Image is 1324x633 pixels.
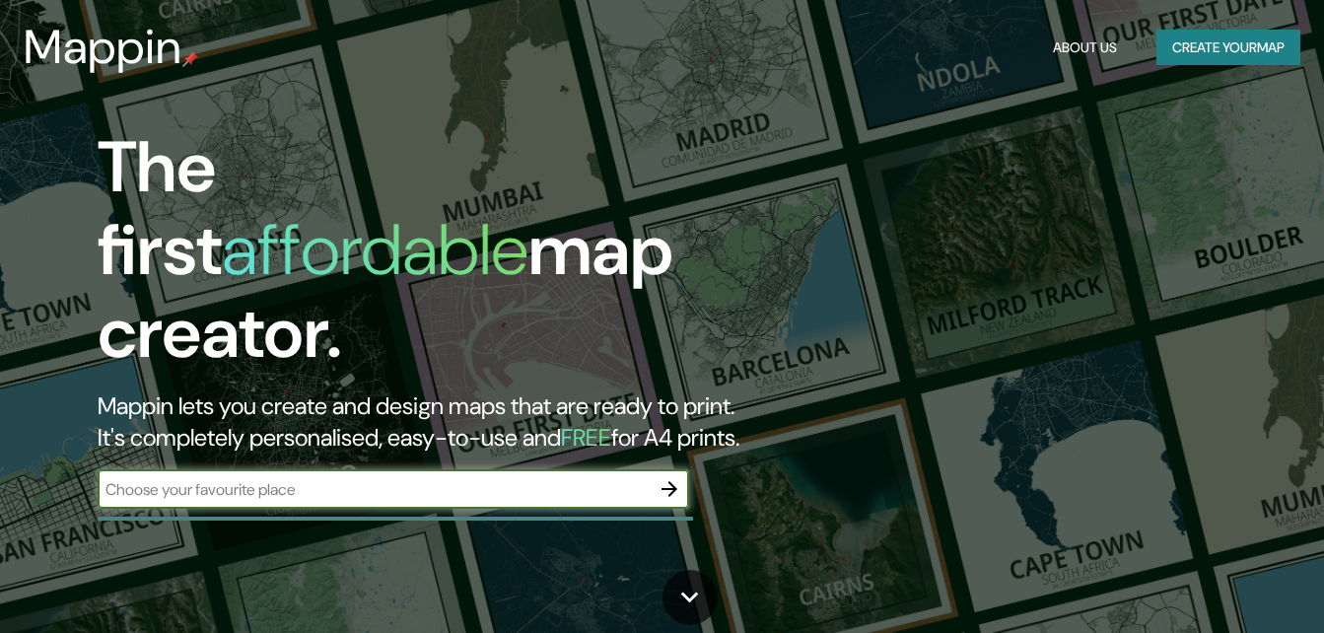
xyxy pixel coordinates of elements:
[1149,556,1302,611] iframe: Help widget launcher
[98,390,760,454] h2: Mappin lets you create and design maps that are ready to print. It's completely personalised, eas...
[24,20,182,75] h3: Mappin
[182,51,198,67] img: mappin-pin
[98,478,650,501] input: Choose your favourite place
[561,422,611,453] h5: FREE
[1045,30,1125,66] button: About Us
[98,126,760,390] h1: The first map creator.
[222,204,528,296] h1: affordable
[1156,30,1300,66] button: Create yourmap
